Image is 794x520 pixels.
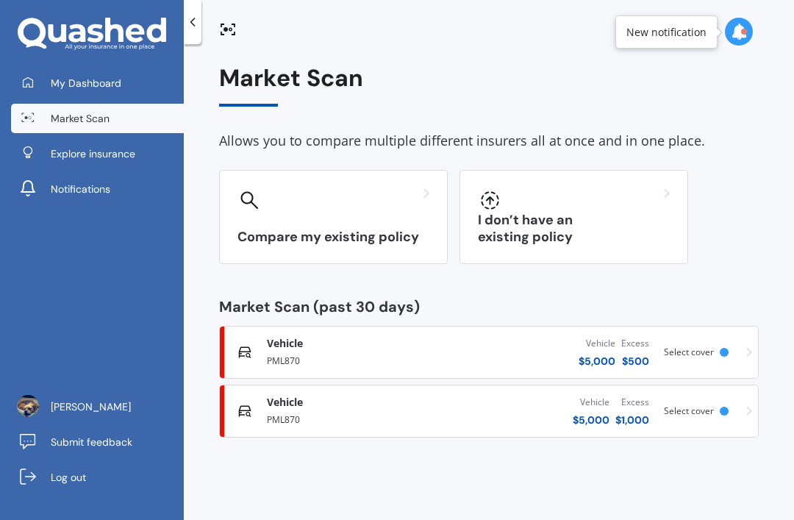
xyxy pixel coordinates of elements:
[51,76,121,90] span: My Dashboard
[478,212,670,246] h3: I don’t have an existing policy
[11,427,184,457] a: Submit feedback
[573,413,609,427] div: $ 5,000
[664,405,714,417] span: Select cover
[11,139,184,168] a: Explore insurance
[626,25,707,40] div: New notification
[51,111,110,126] span: Market Scan
[51,146,135,161] span: Explore insurance
[11,68,184,98] a: My Dashboard
[615,395,649,410] div: Excess
[51,470,86,485] span: Log out
[11,174,184,204] a: Notifications
[51,399,131,414] span: [PERSON_NAME]
[219,385,759,438] a: VehiclePML870Vehicle$5,000Excess$1,000Select cover
[573,395,609,410] div: Vehicle
[621,336,649,351] div: Excess
[219,299,759,314] div: Market Scan (past 30 days)
[11,104,184,133] a: Market Scan
[219,130,759,152] div: Allows you to compare multiple different insurers all at once and in one place.
[51,182,110,196] span: Notifications
[219,65,759,107] div: Market Scan
[615,413,649,427] div: $ 1,000
[51,435,132,449] span: Submit feedback
[11,392,184,421] a: [PERSON_NAME]
[267,351,445,368] div: PML870
[579,336,615,351] div: Vehicle
[267,336,303,351] span: Vehicle
[219,326,759,379] a: VehiclePML870Vehicle$5,000Excess$500Select cover
[579,354,615,368] div: $ 5,000
[17,395,39,417] img: ACg8ocLCjNbEhN7-ZrCws-6V9kg-XS0sfZ-nDQ-_tvciFyodX5ATQeRZ=s96-c
[11,463,184,492] a: Log out
[621,354,649,368] div: $ 500
[237,229,429,246] h3: Compare my existing policy
[267,410,445,427] div: PML870
[267,395,303,410] span: Vehicle
[664,346,714,358] span: Select cover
